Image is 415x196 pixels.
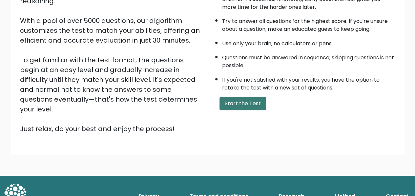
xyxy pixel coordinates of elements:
[222,36,395,48] li: Use only your brain, no calculators or pens.
[219,97,266,110] button: Start the Test
[222,73,395,92] li: If you're not satisfied with your results, you have the option to retake the test with a new set ...
[222,50,395,69] li: Questions must be answered in sequence; skipping questions is not possible.
[222,14,395,33] li: Try to answer all questions for the highest score. If you're unsure about a question, make an edu...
